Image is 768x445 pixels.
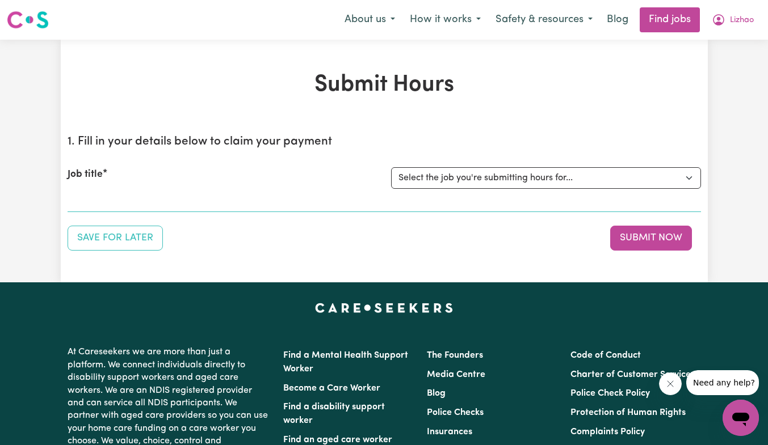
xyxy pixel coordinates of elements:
a: Find a disability support worker [283,402,385,425]
a: Charter of Customer Service [570,370,691,379]
a: Find a Mental Health Support Worker [283,351,408,374]
span: Lizhao [730,14,754,27]
a: Blog [427,389,446,398]
label: Job title [68,167,103,182]
a: Careseekers home page [315,303,453,312]
button: My Account [704,8,761,32]
h1: Submit Hours [68,71,701,99]
a: Protection of Human Rights [570,408,686,417]
button: Safety & resources [488,8,600,32]
iframe: 关闭消息 [659,372,682,395]
a: Media Centre [427,370,485,379]
a: Careseekers logo [7,7,49,33]
button: How it works [402,8,488,32]
a: Police Checks [427,408,484,417]
button: Submit your job report [610,226,692,251]
h2: 1. Fill in your details below to claim your payment [68,135,701,149]
button: About us [337,8,402,32]
a: Find an aged care worker [283,435,392,444]
img: Careseekers logo [7,10,49,30]
a: Police Check Policy [570,389,650,398]
a: Complaints Policy [570,427,645,436]
iframe: 来自公司的消息 [686,370,759,395]
a: Become a Care Worker [283,384,380,393]
a: Find jobs [640,7,700,32]
a: Blog [600,7,635,32]
button: Save your job report [68,226,163,251]
a: Code of Conduct [570,351,641,360]
iframe: 启动消息传送窗口的按钮 [723,400,759,436]
a: The Founders [427,351,483,360]
a: Insurances [427,427,472,436]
